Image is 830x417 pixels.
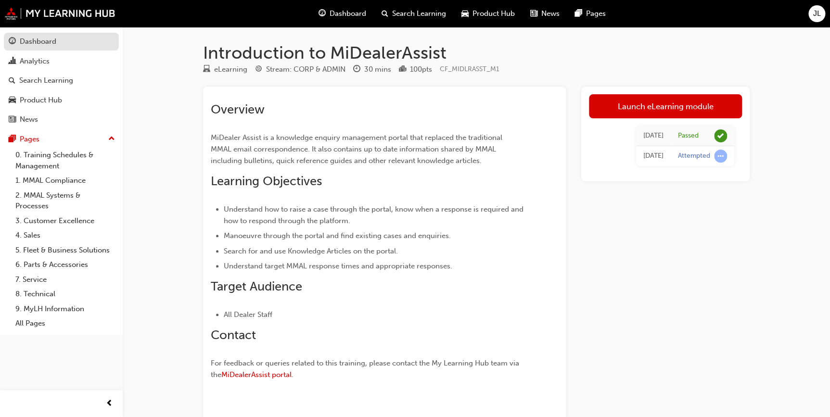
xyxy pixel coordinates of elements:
a: pages-iconPages [567,4,613,24]
span: car-icon [461,8,469,20]
a: Analytics [4,52,119,70]
div: Duration [353,63,391,76]
span: MiDealer Assist is a knowledge enquiry management portal that replaced the traditional MMAL email... [211,133,504,165]
span: target-icon [255,65,262,74]
a: Search Learning [4,72,119,89]
img: mmal [5,7,115,20]
div: Search Learning [19,75,73,86]
span: Search Learning [392,8,446,19]
div: News [20,114,38,125]
span: pages-icon [575,8,582,20]
button: JL [808,5,825,22]
span: search-icon [9,76,15,85]
a: MiDealerAssist portal [221,370,292,379]
div: Dashboard [20,36,56,47]
span: Manoeuvre through the portal and find existing cases and enquiries. [224,231,451,240]
span: news-icon [9,115,16,124]
span: clock-icon [353,65,360,74]
span: Learning resource code [440,65,499,73]
span: search-icon [382,8,388,20]
h1: Introduction to MiDealerAssist [203,42,750,63]
button: Pages [4,130,119,148]
span: podium-icon [399,65,406,74]
a: guage-iconDashboard [311,4,374,24]
span: All Dealer Staff [224,310,272,319]
span: chart-icon [9,57,16,66]
span: For feedback or queries related to this training, please contact the My Learning Hub team via the [211,359,521,379]
a: 2. MMAL Systems & Processes [12,188,119,214]
span: Pages [586,8,606,19]
span: up-icon [108,133,115,145]
a: Product Hub [4,91,119,109]
span: News [541,8,560,19]
span: learningRecordVerb_ATTEMPT-icon [714,150,727,163]
div: eLearning [214,64,247,75]
span: Contact [211,328,256,342]
a: search-iconSearch Learning [374,4,454,24]
a: News [4,111,119,128]
div: 100 pts [410,64,432,75]
a: 7. Service [12,272,119,287]
a: Dashboard [4,33,119,51]
span: Dashboard [330,8,366,19]
div: Attempted [678,152,710,161]
span: Target Audience [211,279,302,294]
div: Pages [20,134,39,145]
a: 8. Technical [12,287,119,302]
a: 9. MyLH Information [12,302,119,316]
span: JL [813,8,821,19]
a: 0. Training Schedules & Management [12,148,119,173]
a: car-iconProduct Hub [454,4,523,24]
span: Search for and use Knowledge Articles on the portal. [224,247,398,255]
button: DashboardAnalyticsSearch LearningProduct HubNews [4,31,119,130]
a: All Pages [12,316,119,331]
a: 4. Sales [12,228,119,243]
a: 1. MMAL Compliance [12,173,119,188]
div: Thu Apr 03 2025 13:47:39 GMT+1100 (Australian Eastern Daylight Time) [643,151,664,162]
a: 6. Parts & Accessories [12,257,119,272]
span: pages-icon [9,135,16,144]
div: Analytics [20,56,50,67]
a: 5. Fleet & Business Solutions [12,243,119,258]
div: Passed [678,131,699,140]
div: Stream [255,63,345,76]
div: Points [399,63,432,76]
div: Thu Apr 03 2025 16:03:57 GMT+1100 (Australian Eastern Daylight Time) [643,130,664,141]
span: guage-icon [9,38,16,46]
span: Learning Objectives [211,174,322,189]
div: 30 mins [364,64,391,75]
div: Type [203,63,247,76]
a: news-iconNews [523,4,567,24]
a: Launch eLearning module [589,94,742,118]
div: Product Hub [20,95,62,106]
span: Product Hub [472,8,515,19]
span: car-icon [9,96,16,105]
span: Understand how to raise a case through the portal, know when a response is required and how to re... [224,205,525,225]
span: learningResourceType_ELEARNING-icon [203,65,210,74]
span: prev-icon [106,398,113,410]
span: Understand target MMAL response times and appropriate responses. [224,262,452,270]
span: guage-icon [319,8,326,20]
span: learningRecordVerb_PASS-icon [714,129,727,142]
span: . [292,370,294,379]
a: 3. Customer Excellence [12,214,119,228]
div: Stream: CORP & ADMIN [266,64,345,75]
span: Overview [211,102,265,117]
span: news-icon [530,8,537,20]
